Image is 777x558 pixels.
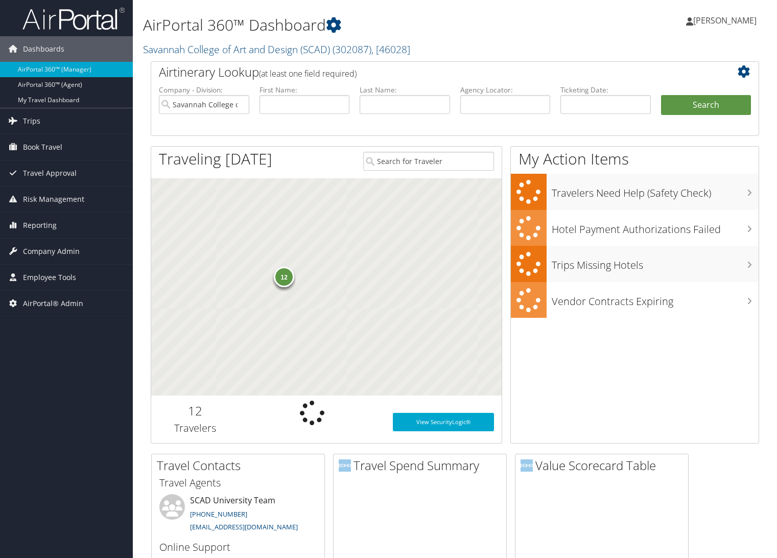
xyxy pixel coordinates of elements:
span: Book Travel [23,134,62,160]
h1: My Action Items [511,148,759,170]
h1: AirPortal 360™ Dashboard [143,14,559,36]
span: [PERSON_NAME] [693,15,757,26]
h2: Airtinerary Lookup [159,63,700,81]
h3: Travelers [159,421,231,435]
h2: Value Scorecard Table [521,457,688,474]
h2: 12 [159,402,231,420]
a: [PHONE_NUMBER] [190,509,247,519]
a: Hotel Payment Authorizations Failed [511,210,759,246]
a: Vendor Contracts Expiring [511,282,759,318]
label: Agency Locator: [460,85,551,95]
img: domo-logo.png [521,459,533,472]
a: Trips Missing Hotels [511,246,759,282]
h3: Hotel Payment Authorizations Failed [552,217,759,237]
img: airportal-logo.png [22,7,125,31]
h3: Travelers Need Help (Safety Check) [552,181,759,200]
span: Risk Management [23,187,84,212]
span: Employee Tools [23,265,76,290]
h2: Travel Spend Summary [339,457,506,474]
span: AirPortal® Admin [23,291,83,316]
span: Trips [23,108,40,134]
a: View SecurityLogic® [393,413,495,431]
label: Company - Division: [159,85,249,95]
div: 12 [274,267,295,287]
h3: Vendor Contracts Expiring [552,289,759,309]
label: First Name: [260,85,350,95]
h3: Online Support [159,540,317,554]
label: Ticketing Date: [560,85,651,95]
a: [PERSON_NAME] [686,5,767,36]
h3: Trips Missing Hotels [552,253,759,272]
li: SCAD University Team [154,494,322,536]
h1: Traveling [DATE] [159,148,272,170]
a: [EMAIL_ADDRESS][DOMAIN_NAME] [190,522,298,531]
span: (at least one field required) [259,68,357,79]
label: Last Name: [360,85,450,95]
h3: Travel Agents [159,476,317,490]
span: Travel Approval [23,160,77,186]
a: Travelers Need Help (Safety Check) [511,174,759,210]
span: Reporting [23,213,57,238]
a: Savannah College of Art and Design (SCAD) [143,42,410,56]
span: ( 302087 ) [333,42,371,56]
img: domo-logo.png [339,459,351,472]
button: Search [661,95,751,115]
span: , [ 46028 ] [371,42,410,56]
span: Dashboards [23,36,64,62]
span: Company Admin [23,239,80,264]
input: Search for Traveler [363,152,494,171]
h2: Travel Contacts [157,457,324,474]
